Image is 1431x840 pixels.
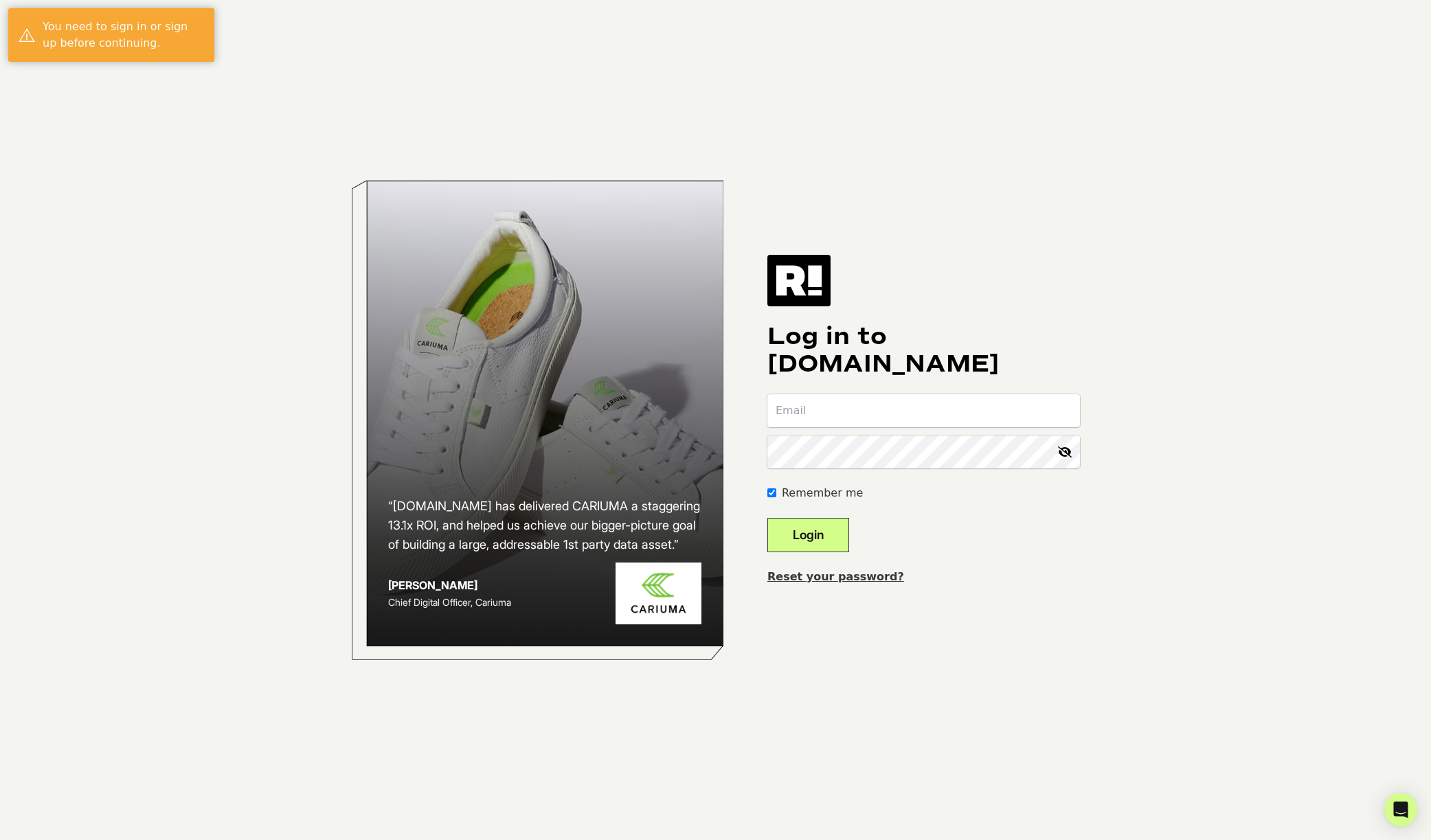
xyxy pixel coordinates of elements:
h1: Log in to [DOMAIN_NAME] [767,323,1080,378]
button: Login [767,518,849,552]
img: Cariuma [616,563,701,625]
h2: “[DOMAIN_NAME] has delivered CARIUMA a staggering 13.1x ROI, and helped us achieve our bigger-pic... [388,497,701,554]
label: Remember me [782,485,863,501]
strong: [PERSON_NAME] [388,578,477,592]
input: Email [767,394,1080,427]
img: Retention.com [767,255,831,306]
div: You need to sign in or sign up before continuing. [43,19,204,52]
div: Open Intercom Messenger [1384,793,1417,826]
a: Reset your password? [767,570,904,583]
span: Chief Digital Officer, Cariuma [388,596,511,608]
